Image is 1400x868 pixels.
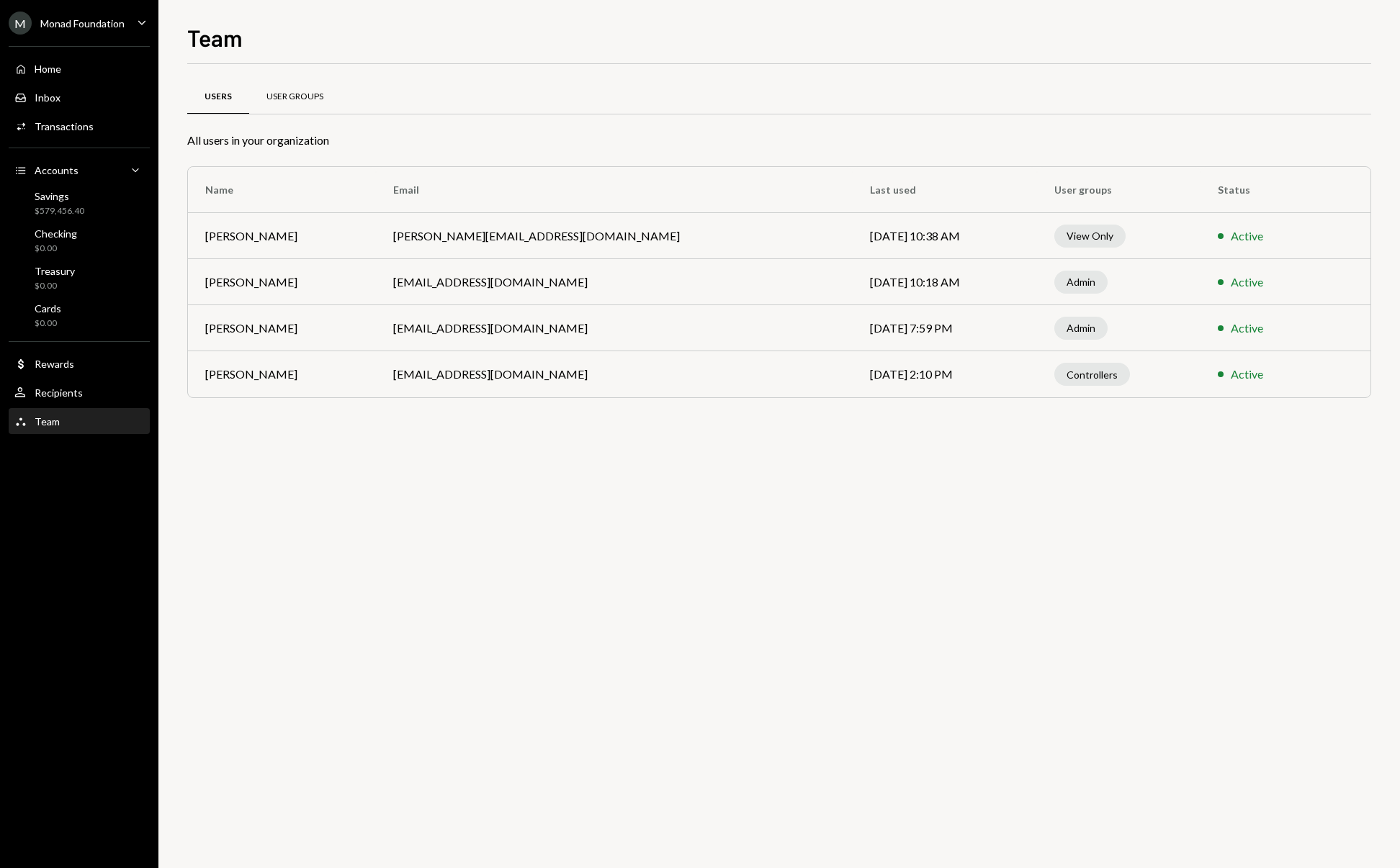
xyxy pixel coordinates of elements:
th: User groups [1037,167,1201,213]
a: Team [9,408,150,434]
a: Users [187,78,249,115]
td: [PERSON_NAME][EMAIL_ADDRESS][DOMAIN_NAME] [376,213,853,259]
div: Rewards [35,358,74,370]
div: $0.00 [35,243,77,255]
div: Active [1231,366,1263,383]
a: Treasury$0.00 [9,261,150,295]
td: [PERSON_NAME] [188,351,376,397]
div: Savings [35,190,84,202]
div: Active [1231,227,1263,245]
td: [EMAIL_ADDRESS][DOMAIN_NAME] [376,305,853,351]
div: Treasury [35,265,75,277]
a: Cards$0.00 [9,298,150,333]
th: Name [188,167,376,213]
div: Admin [1054,271,1108,294]
h1: Team [187,23,243,52]
a: Accounts [9,157,150,183]
td: [PERSON_NAME] [188,305,376,351]
div: $0.00 [35,280,75,292]
div: Active [1231,320,1263,337]
th: Status [1201,167,1319,213]
div: Inbox [35,91,60,104]
div: Admin [1054,317,1108,340]
div: Checking [35,227,77,240]
td: [DATE] 10:38 AM [853,213,1038,259]
th: Last used [853,167,1038,213]
a: Inbox [9,84,150,110]
div: Home [35,63,61,75]
a: Transactions [9,113,150,139]
td: [DATE] 2:10 PM [853,351,1038,397]
div: Controllers [1054,363,1130,386]
div: Transactions [35,120,94,132]
div: Cards [35,302,61,315]
div: Monad Foundation [40,17,125,30]
td: [DATE] 7:59 PM [853,305,1038,351]
div: Active [1231,273,1263,291]
td: [EMAIL_ADDRESS][DOMAIN_NAME] [376,351,853,397]
th: Email [376,167,853,213]
a: Rewards [9,351,150,376]
div: Recipients [35,386,83,399]
td: [DATE] 10:18 AM [853,259,1038,305]
div: Users [205,91,232,103]
a: Home [9,55,150,81]
div: User Groups [266,91,323,103]
td: [PERSON_NAME] [188,259,376,305]
a: Recipients [9,379,150,405]
a: User Groups [249,78,341,115]
a: Checking$0.00 [9,223,150,258]
div: M [9,12,32,35]
div: Team [35,415,60,428]
div: Accounts [35,164,78,176]
td: [PERSON_NAME] [188,213,376,259]
div: All users in your organization [187,132,1371,149]
div: $0.00 [35,317,61,330]
div: $579,456.40 [35,205,84,217]
div: View Only [1054,225,1126,248]
a: Savings$579,456.40 [9,186,150,220]
td: [EMAIL_ADDRESS][DOMAIN_NAME] [376,259,853,305]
